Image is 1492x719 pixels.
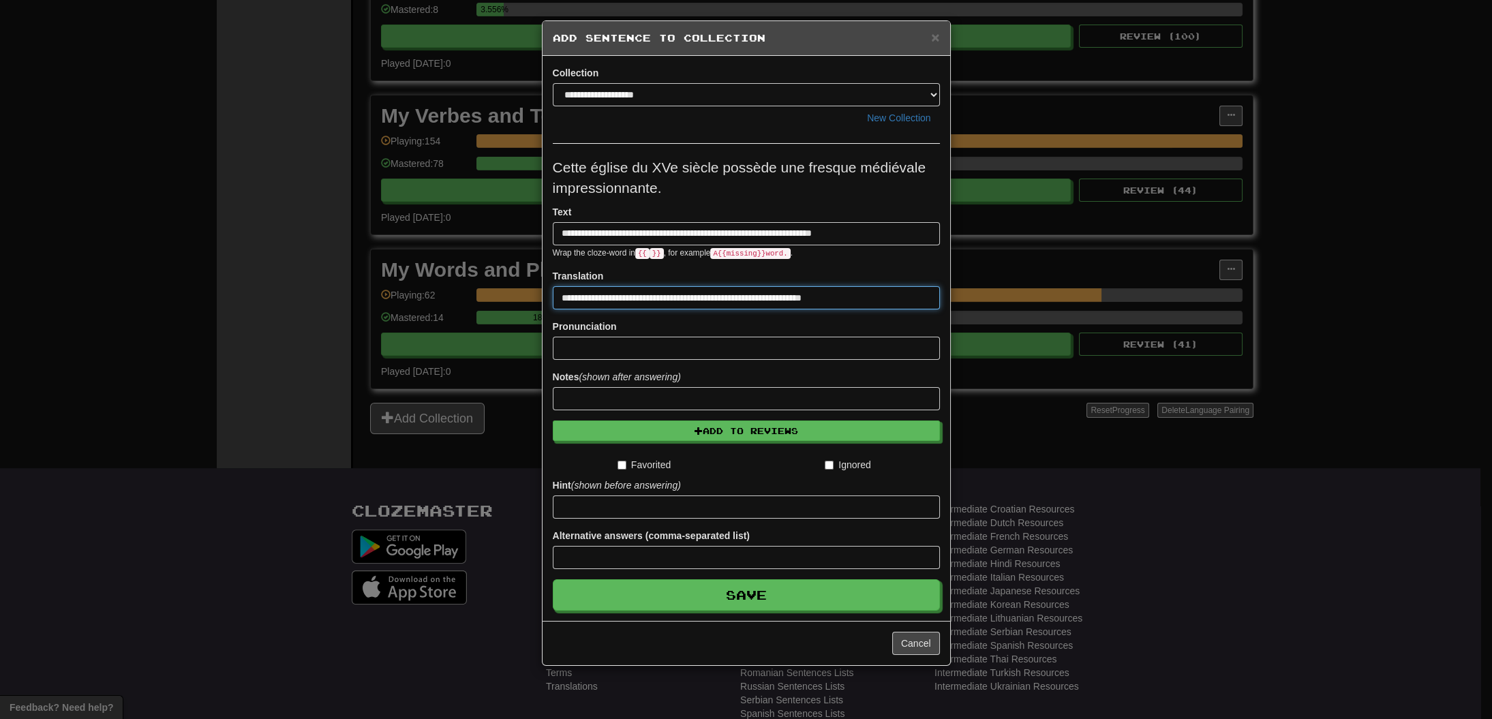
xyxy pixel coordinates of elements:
button: Add to Reviews [553,420,940,441]
label: Collection [553,66,599,80]
label: Alternative answers (comma-separated list) [553,529,750,542]
label: Favorited [618,458,671,472]
label: Hint [553,478,681,492]
button: Cancel [892,632,940,655]
small: Wrap the cloze-word in , for example . [553,248,793,258]
label: Notes [553,370,681,384]
p: Cette église du XVe siècle possède une fresque médiévale impressionnante. [553,157,940,198]
label: Ignored [825,458,870,472]
button: Save [553,579,940,611]
label: Pronunciation [553,320,617,333]
code: {{ [635,248,650,259]
button: Close [931,30,939,44]
label: Translation [553,269,604,283]
h5: Add Sentence to Collection [553,31,940,45]
em: (shown before answering) [571,480,681,491]
code: }} [650,248,664,259]
span: × [931,29,939,45]
input: Favorited [618,461,626,470]
label: Text [553,205,572,219]
em: (shown after answering) [579,371,680,382]
button: New Collection [858,106,939,129]
code: A {{ missing }} word. [710,248,790,259]
input: Ignored [825,461,834,470]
